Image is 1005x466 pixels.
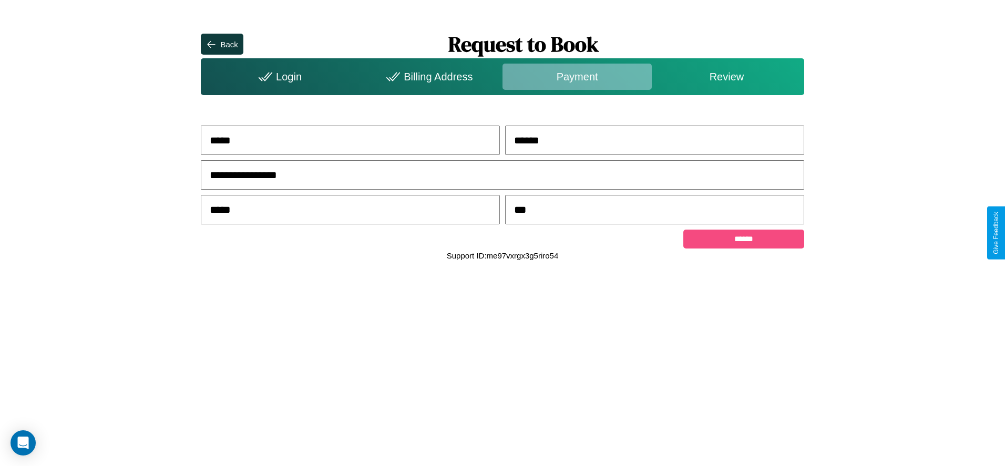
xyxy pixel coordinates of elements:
div: Open Intercom Messenger [11,430,36,455]
div: Login [203,64,353,90]
button: Back [201,34,243,55]
div: Billing Address [353,64,502,90]
p: Support ID: me97vxrgx3g5riro54 [447,248,559,263]
div: Review [652,64,801,90]
h1: Request to Book [243,30,804,58]
div: Payment [502,64,652,90]
div: Back [220,40,238,49]
div: Give Feedback [992,212,1000,254]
